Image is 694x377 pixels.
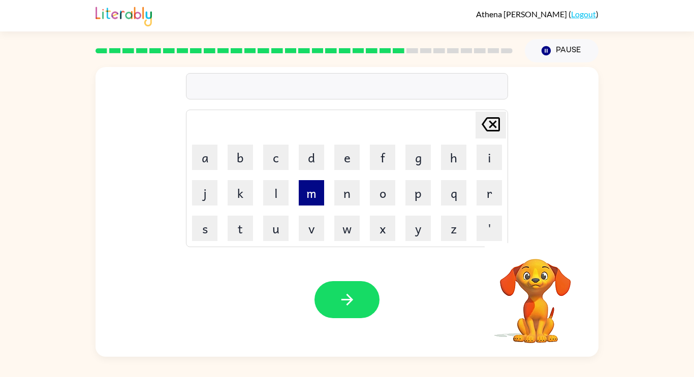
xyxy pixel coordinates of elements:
[525,39,598,62] button: Pause
[299,216,324,241] button: v
[192,145,217,170] button: a
[228,216,253,241] button: t
[228,180,253,205] button: k
[263,145,289,170] button: c
[476,9,598,19] div: ( )
[334,216,360,241] button: w
[370,145,395,170] button: f
[441,216,466,241] button: z
[571,9,596,19] a: Logout
[405,145,431,170] button: g
[477,145,502,170] button: i
[299,145,324,170] button: d
[228,145,253,170] button: b
[405,180,431,205] button: p
[441,145,466,170] button: h
[263,180,289,205] button: l
[263,216,289,241] button: u
[441,180,466,205] button: q
[334,180,360,205] button: n
[477,216,502,241] button: '
[405,216,431,241] button: y
[370,216,395,241] button: x
[485,243,586,345] video: Your browser must support playing .mp4 files to use Literably. Please try using another browser.
[96,4,152,26] img: Literably
[370,180,395,205] button: o
[334,145,360,170] button: e
[299,180,324,205] button: m
[477,180,502,205] button: r
[192,216,217,241] button: s
[192,180,217,205] button: j
[476,9,569,19] span: Athena [PERSON_NAME]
